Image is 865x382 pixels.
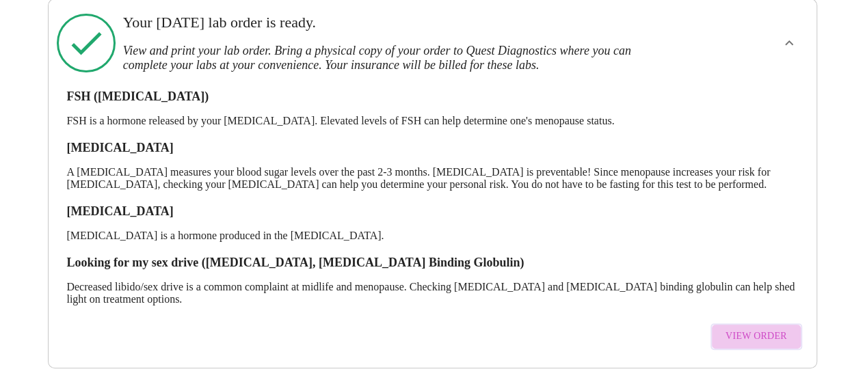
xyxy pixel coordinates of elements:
[66,90,798,104] h3: FSH ([MEDICAL_DATA])
[66,230,798,242] p: [MEDICAL_DATA] is a hormone produced in the [MEDICAL_DATA].
[123,44,669,72] h3: View and print your lab order. Bring a physical copy of your order to Quest Diagnostics where you...
[710,323,802,350] button: View Order
[66,115,798,127] p: FSH is a hormone released by your [MEDICAL_DATA]. Elevated levels of FSH can help determine one's...
[66,204,798,219] h3: [MEDICAL_DATA]
[726,328,787,345] span: View Order
[66,281,798,305] p: Decreased libido/sex drive is a common complaint at midlife and menopause. Checking [MEDICAL_DATA...
[66,166,798,191] p: A [MEDICAL_DATA] measures your blood sugar levels over the past 2-3 months. [MEDICAL_DATA] is pre...
[66,256,798,270] h3: Looking for my sex drive ([MEDICAL_DATA], [MEDICAL_DATA] Binding Globulin)
[66,141,798,155] h3: [MEDICAL_DATA]
[773,27,806,59] button: show more
[123,14,669,31] h3: Your [DATE] lab order is ready.
[707,316,806,357] a: View Order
